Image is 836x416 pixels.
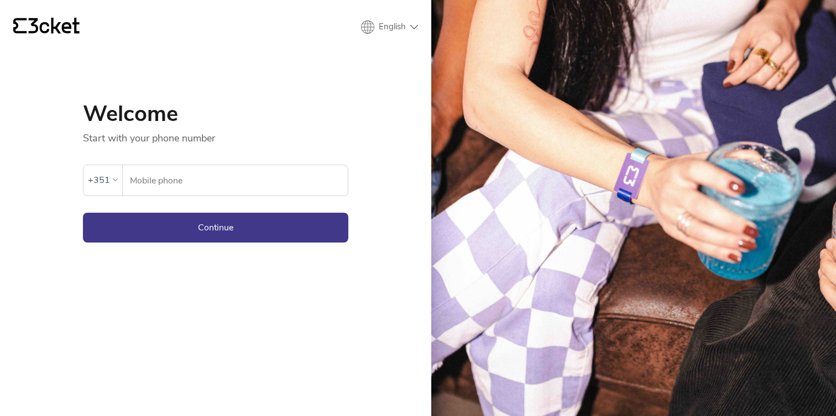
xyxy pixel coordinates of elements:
[13,18,80,36] a: {' '}
[83,103,348,125] h1: Welcome
[83,125,348,145] p: Start with your phone number
[129,165,348,196] input: Mobile phone
[88,172,110,188] div: +351
[13,18,27,34] g: {' '}
[83,213,348,243] button: Continue
[123,165,348,196] label: Mobile phone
